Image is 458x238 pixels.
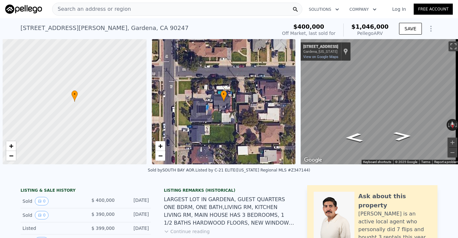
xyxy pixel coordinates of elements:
[447,119,450,131] button: Rotate counterclockwise
[302,156,324,164] img: Google
[421,160,430,164] a: Terms (opens in new tab)
[344,4,382,15] button: Company
[35,211,49,219] button: View historical data
[155,151,165,161] a: Zoom out
[21,188,151,194] div: LISTING & SALE HISTORY
[9,152,13,160] span: −
[120,225,149,231] div: [DATE]
[6,141,16,151] a: Zoom in
[164,188,294,193] div: Listing Remarks (Historical)
[448,148,457,157] button: Zoom out
[221,91,227,97] span: •
[221,90,227,102] div: •
[92,226,115,231] span: $ 399,000
[92,212,115,217] span: $ 390,000
[293,23,324,30] span: $400,000
[395,160,417,164] span: © 2025 Google
[450,119,456,131] button: Reset the view
[155,141,165,151] a: Zoom in
[302,156,324,164] a: Open this area in Google Maps (opens a new window)
[22,211,80,219] div: Sold
[92,198,115,203] span: $ 400,000
[337,131,370,144] path: Go East, W 147th St
[386,129,419,143] path: Go West, W 147th St
[164,196,294,227] div: LARGEST LOT IN GARDENA, GUEST QUARTERS ONE BDRM, ONE BATH,LIVING RM, KITCHEN LIVING RM, MAIN HOUS...
[9,142,13,150] span: +
[158,142,162,150] span: +
[303,50,338,54] div: Gardena, [US_STATE]
[304,4,344,15] button: Solutions
[71,90,78,102] div: •
[5,5,42,14] img: Pellego
[424,22,437,35] button: Show Options
[399,23,422,35] button: SAVE
[148,168,195,172] div: Sold by SOUTH BAY AOR .
[120,197,149,205] div: [DATE]
[22,197,80,205] div: Sold
[52,5,131,13] span: Search an address or region
[351,23,389,30] span: $1,046,000
[158,152,162,160] span: −
[414,4,453,15] a: Free Account
[343,48,348,55] a: Show location on map
[6,151,16,161] a: Zoom out
[22,225,80,231] div: Listed
[448,138,457,147] button: Zoom in
[303,55,338,59] a: View on Google Maps
[282,30,336,37] div: Off Market, last sold for
[351,30,389,37] div: Pellego ARV
[384,6,414,12] a: Log In
[303,44,338,50] div: [STREET_ADDRESS]
[35,197,49,205] button: View historical data
[363,160,391,164] button: Keyboard shortcuts
[195,168,310,172] div: Listed by C-21 ELITE ([US_STATE] Regional MLS #Z347144)
[21,23,189,33] div: [STREET_ADDRESS][PERSON_NAME] , Gardena , CA 90247
[71,91,78,97] span: •
[164,228,210,235] button: Continue reading
[358,192,431,210] div: Ask about this property
[120,211,149,219] div: [DATE]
